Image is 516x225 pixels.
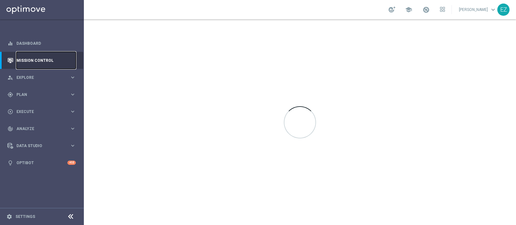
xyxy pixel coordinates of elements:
button: track_changes Analyze keyboard_arrow_right [7,126,76,131]
i: play_circle_outline [7,109,13,115]
button: Mission Control [7,58,76,63]
div: Data Studio [7,143,70,149]
a: Dashboard [16,35,76,52]
span: keyboard_arrow_down [490,6,497,13]
i: settings [6,214,12,220]
button: person_search Explore keyboard_arrow_right [7,75,76,80]
div: Analyze [7,126,70,132]
i: keyboard_arrow_right [70,74,76,80]
i: gps_fixed [7,92,13,98]
i: keyboard_arrow_right [70,91,76,98]
i: keyboard_arrow_right [70,143,76,149]
div: Optibot [7,154,76,171]
span: Plan [16,93,70,97]
button: lightbulb Optibot +10 [7,160,76,165]
button: equalizer Dashboard [7,41,76,46]
button: play_circle_outline Execute keyboard_arrow_right [7,109,76,114]
div: EZ [497,4,510,16]
div: Plan [7,92,70,98]
div: Dashboard [7,35,76,52]
span: Explore [16,76,70,80]
span: school [405,6,412,13]
button: Data Studio keyboard_arrow_right [7,143,76,148]
a: [PERSON_NAME]keyboard_arrow_down [458,5,497,14]
div: Explore [7,75,70,80]
i: equalizer [7,41,13,46]
i: keyboard_arrow_right [70,126,76,132]
div: Mission Control [7,52,76,69]
div: +10 [67,161,76,165]
a: Optibot [16,154,67,171]
a: Settings [15,215,35,219]
button: gps_fixed Plan keyboard_arrow_right [7,92,76,97]
span: Analyze [16,127,70,131]
span: Execute [16,110,70,114]
i: lightbulb [7,160,13,166]
div: Execute [7,109,70,115]
i: keyboard_arrow_right [70,108,76,115]
a: Mission Control [16,52,76,69]
i: track_changes [7,126,13,132]
i: person_search [7,75,13,80]
span: Data Studio [16,144,70,148]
